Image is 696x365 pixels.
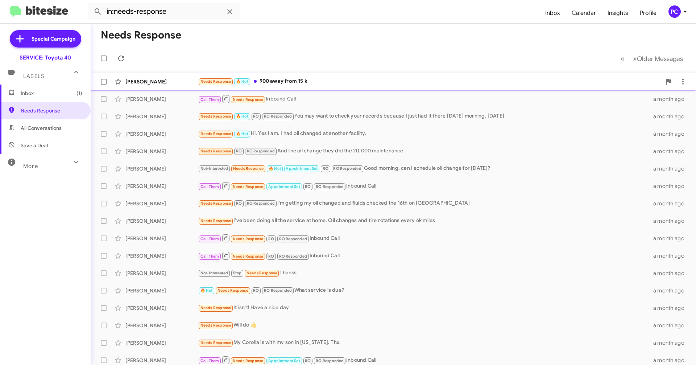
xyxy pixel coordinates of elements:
[662,5,688,18] button: PC
[200,218,231,223] span: Needs Response
[602,3,634,24] a: Insights
[198,112,653,120] div: You may want to check your records because I just had it there [DATE] morning, [DATE]
[316,184,344,189] span: RO Responded
[32,35,75,42] span: Special Campaign
[200,254,219,259] span: Call Them
[233,254,264,259] span: Needs Response
[236,114,248,119] span: 🔥 Hot
[198,339,653,347] div: My Corolla is with my son in [US_STATE]. Thx.
[198,356,653,365] div: Inbound Call
[125,217,198,225] div: [PERSON_NAME]
[617,51,687,66] nav: Page navigation example
[316,358,344,363] span: RO Responded
[264,114,292,119] span: RO Responded
[125,287,198,294] div: [PERSON_NAME]
[198,130,653,138] div: Hi. Yes I am. I had oil changed at another facility.
[125,322,198,329] div: [PERSON_NAME]
[653,148,690,155] div: a month ago
[20,54,71,61] div: SERVICE: Toyota 40
[200,131,231,136] span: Needs Response
[233,271,242,275] span: Stop
[21,90,82,97] span: Inbox
[198,181,653,190] div: Inbound Call
[236,131,248,136] span: 🔥 Hot
[668,5,681,18] div: PC
[305,358,311,363] span: RO
[200,288,213,293] span: 🔥 Hot
[236,201,242,206] span: RO
[125,339,198,346] div: [PERSON_NAME]
[233,184,264,189] span: Needs Response
[634,3,662,24] a: Profile
[233,237,264,241] span: Needs Response
[125,200,198,207] div: [PERSON_NAME]
[629,51,687,66] button: Next
[233,166,264,171] span: Needs Response
[198,94,653,103] div: Inbound Call
[653,217,690,225] div: a month ago
[125,113,198,120] div: [PERSON_NAME]
[653,357,690,364] div: a month ago
[247,201,275,206] span: RO Responded
[125,357,198,364] div: [PERSON_NAME]
[236,79,248,84] span: 🔥 Hot
[539,3,566,24] a: Inbox
[21,107,82,114] span: Needs Response
[101,29,181,41] h1: Needs Response
[268,254,274,259] span: RO
[233,97,264,102] span: Needs Response
[200,340,231,345] span: Needs Response
[279,254,307,259] span: RO Responded
[268,358,300,363] span: Appointment Set
[653,252,690,259] div: a month ago
[653,270,690,277] div: a month ago
[125,130,198,138] div: [PERSON_NAME]
[217,288,248,293] span: Needs Response
[566,3,602,24] a: Calendar
[198,77,661,86] div: 900 away from 15 k
[198,286,653,295] div: What service is due?
[125,165,198,172] div: [PERSON_NAME]
[653,165,690,172] div: a month ago
[653,322,690,329] div: a month ago
[653,287,690,294] div: a month ago
[653,235,690,242] div: a month ago
[198,321,653,329] div: Will do 👍
[269,166,281,171] span: 🔥 Hot
[125,270,198,277] div: [PERSON_NAME]
[633,54,637,63] span: »
[653,130,690,138] div: a month ago
[279,237,307,241] span: RO Responded
[198,217,653,225] div: I've been doing all the service at home. Oil changes and tire rotations every 6k miles
[125,182,198,190] div: [PERSON_NAME]
[200,79,231,84] span: Needs Response
[264,288,292,293] span: RO Responded
[125,78,198,85] div: [PERSON_NAME]
[233,358,264,363] span: Needs Response
[246,271,277,275] span: Needs Response
[286,166,318,171] span: Appointment Set
[653,113,690,120] div: a month ago
[621,54,625,63] span: «
[125,304,198,312] div: [PERSON_NAME]
[10,30,81,48] a: Special Campaign
[125,148,198,155] div: [PERSON_NAME]
[200,149,231,153] span: Needs Response
[198,304,653,312] div: It isn't! Have a nice day
[125,235,198,242] div: [PERSON_NAME]
[653,95,690,103] div: a month ago
[653,200,690,207] div: a month ago
[21,124,62,132] span: All Conversations
[198,269,653,277] div: Thanks
[198,234,653,243] div: Inbound Call
[198,164,653,173] div: Good morning, can I schedule oil change for [DATE]?
[653,339,690,346] div: a month ago
[200,271,228,275] span: Not-Interested
[268,184,300,189] span: Appointment Set
[200,114,231,119] span: Needs Response
[305,184,311,189] span: RO
[125,252,198,259] div: [PERSON_NAME]
[200,201,231,206] span: Needs Response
